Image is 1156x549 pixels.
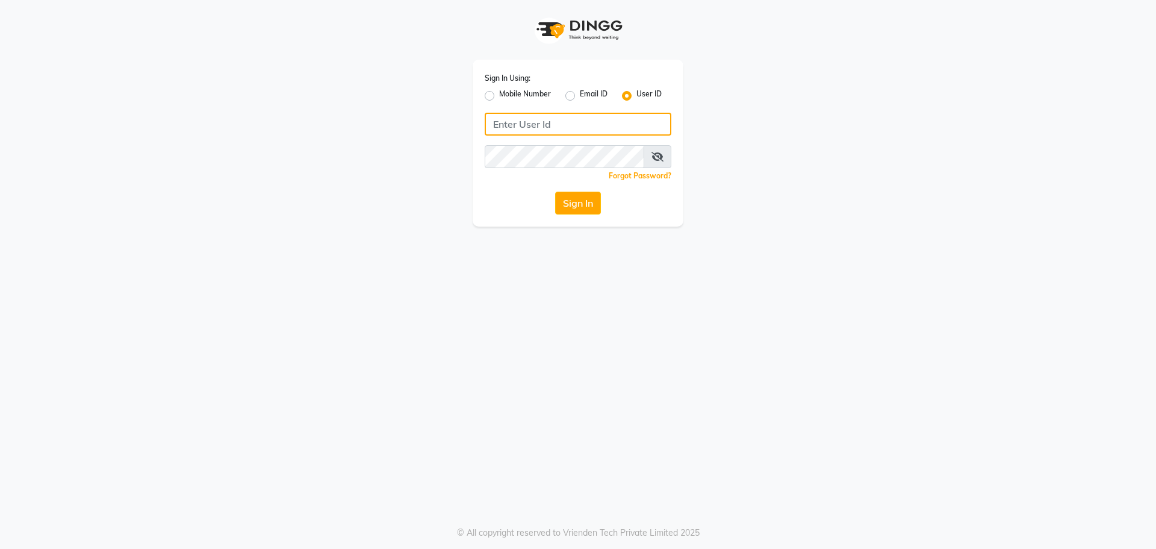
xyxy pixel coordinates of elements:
label: User ID [636,89,662,103]
a: Forgot Password? [609,171,671,180]
button: Sign In [555,192,601,215]
input: Username [485,145,644,168]
label: Sign In Using: [485,73,530,84]
label: Mobile Number [499,89,551,103]
input: Username [485,113,671,136]
label: Email ID [580,89,608,103]
img: logo1.svg [530,12,626,48]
